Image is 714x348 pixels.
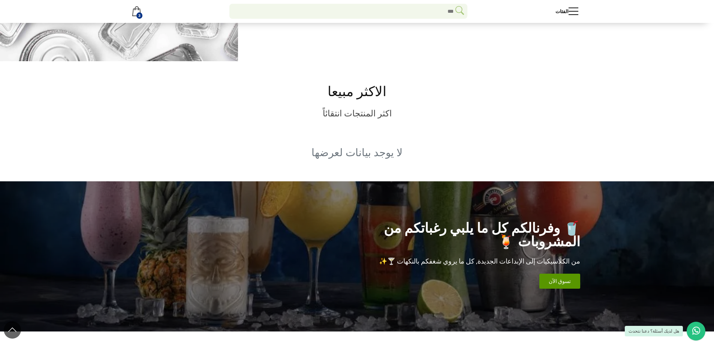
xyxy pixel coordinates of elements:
[134,107,580,121] p: اكثر المنتجات انتقائاً
[362,256,580,266] p: من الكلاسيكيات إلى الإبداعات الجديدة, كل ما يروي شغفكم بالنكهات 🍸✨
[311,145,403,161] span: لا يوجد بيانات لعرضها
[539,274,580,289] a: تسوق الآن
[136,12,142,19] strong: 3
[362,221,580,249] h3: 🥤 وفرنالكم كل ما يلبي رغباتكم من المشروبات 🍹
[134,84,580,100] h2: الاكثر مبيعا
[625,326,683,336] div: هل لديك أسئلة؟ دعنا نتحدث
